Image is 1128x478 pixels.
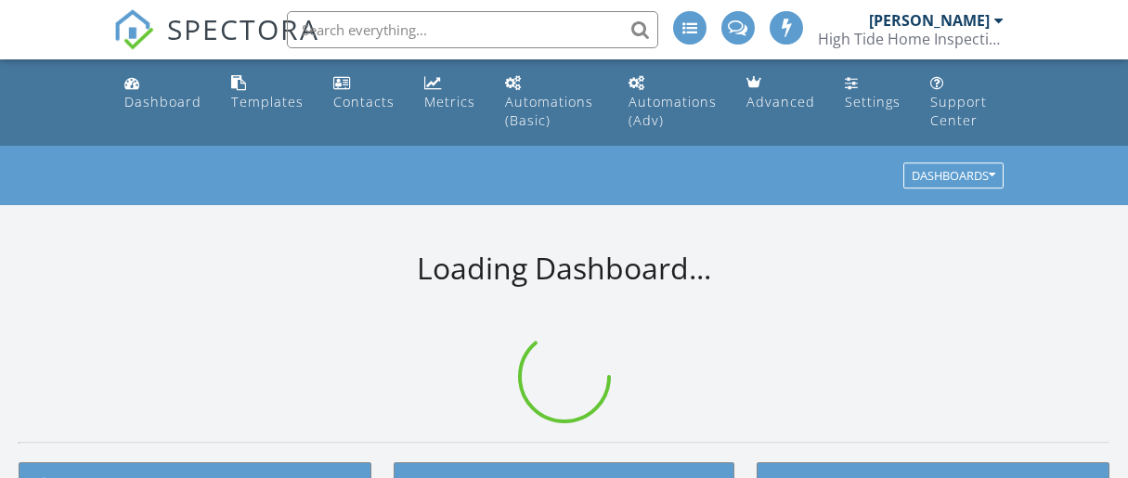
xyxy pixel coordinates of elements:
a: SPECTORA [113,25,319,64]
div: Templates [231,93,304,110]
div: Automations (Adv) [629,93,717,129]
a: Automations (Advanced) [621,67,724,138]
a: Support Center [923,67,1012,138]
div: Settings [845,93,901,110]
div: Automations (Basic) [505,93,593,129]
div: Contacts [333,93,395,110]
div: Dashboard [124,93,201,110]
div: Advanced [746,93,815,110]
div: [PERSON_NAME] [869,11,990,30]
a: Settings [837,67,908,120]
div: Dashboards [912,170,995,183]
button: Dashboards [903,163,1004,189]
a: Dashboard [117,67,209,120]
span: SPECTORA [167,9,319,48]
div: High Tide Home Inspections, LLC [818,30,1004,48]
a: Contacts [326,67,402,120]
img: The Best Home Inspection Software - Spectora [113,9,154,50]
div: Support Center [930,93,987,129]
a: Automations (Basic) [498,67,606,138]
a: Templates [224,67,311,120]
a: Advanced [739,67,823,120]
input: Search everything... [287,11,658,48]
a: Metrics [417,67,483,120]
div: Metrics [424,93,475,110]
